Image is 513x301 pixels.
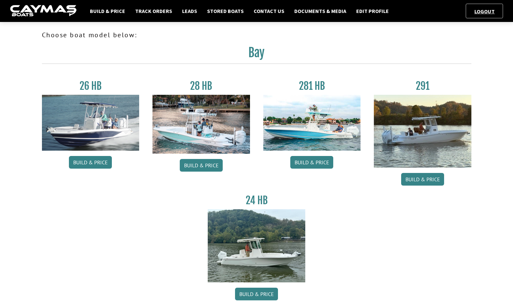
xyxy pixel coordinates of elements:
img: 28_hb_thumbnail_for_caymas_connect.jpg [152,95,250,154]
p: Choose boat model below: [42,30,471,40]
img: 291_Thumbnail.jpg [374,95,471,168]
a: Build & Price [401,173,444,186]
img: 24_HB_thumbnail.jpg [208,209,305,282]
a: Build & Price [180,159,223,172]
h3: 28 HB [152,80,250,92]
a: Build & Price [290,156,333,169]
a: Build & Price [87,7,128,15]
a: Track Orders [132,7,175,15]
a: Documents & Media [291,7,350,15]
h3: 291 [374,80,471,92]
a: Logout [471,8,498,15]
img: caymas-dealer-connect-2ed40d3bc7270c1d8d7ffb4b79bf05adc795679939227970def78ec6f6c03838.gif [10,5,77,17]
a: Contact Us [250,7,288,15]
img: 26_new_photo_resized.jpg [42,95,139,151]
h3: 24 HB [208,194,305,207]
h3: 26 HB [42,80,139,92]
a: Build & Price [69,156,112,169]
a: Leads [179,7,200,15]
a: Build & Price [235,288,278,300]
h3: 281 HB [263,80,361,92]
a: Stored Boats [204,7,247,15]
a: Edit Profile [353,7,392,15]
h2: Bay [42,45,471,64]
img: 28-hb-twin.jpg [263,95,361,151]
